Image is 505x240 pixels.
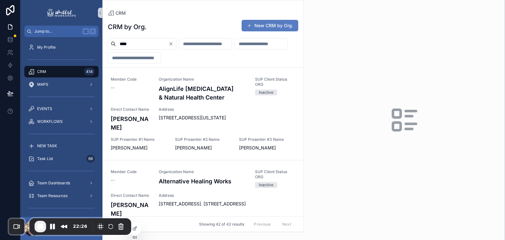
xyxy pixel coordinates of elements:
[111,84,115,91] span: --
[24,116,99,127] a: WORKFLOWS
[111,177,115,183] span: --
[37,45,56,50] span: My Profile
[37,193,68,198] span: Team Resources
[37,82,48,87] span: MAPS
[37,106,52,111] span: EVENTS
[111,107,151,112] span: Direct Contact Name
[111,137,167,142] span: SUP Presenter #1 Name
[34,29,80,34] span: Jump to...
[37,119,63,124] span: WORKFLOWS
[111,201,151,218] h4: [PERSON_NAME]
[90,29,95,34] span: K
[37,156,53,161] span: Task List
[103,68,303,160] a: Member Code--Organization NameAlignLife [MEDICAL_DATA] & Natural Health CenterSUP Client Status O...
[111,193,151,198] span: Direct Contact Name
[24,26,99,37] button: Jump to...K
[24,66,99,77] a: CRM414
[239,145,296,151] span: [PERSON_NAME]
[175,145,232,151] span: [PERSON_NAME]
[86,155,95,163] div: 68
[108,10,126,16] a: CRM
[159,177,248,186] h4: Alternative Healing Works
[159,107,296,112] span: Address
[46,8,77,18] img: App logo
[259,90,273,95] div: Inactive
[255,169,296,180] span: SUP Client Status ORG
[111,77,151,82] span: Member Code
[24,140,99,152] a: NEW TASK
[37,143,57,148] span: NEW TASK
[175,137,232,142] span: SUP Presenter #2 Name
[24,103,99,115] a: EVENTS
[168,41,176,46] button: Clear
[159,193,296,198] span: Address
[159,115,296,121] span: [STREET_ADDRESS][US_STATE]
[24,42,99,53] a: My Profile
[20,37,102,217] div: scrollable content
[259,182,273,188] div: Inactive
[159,169,248,174] span: Organization Name
[111,115,151,132] h4: [PERSON_NAME]
[111,145,167,151] span: [PERSON_NAME]
[255,77,296,87] span: SUP Client Status ORG
[239,137,296,142] span: SUP Presenter #3 Name
[159,77,248,82] span: Organization Name
[199,222,244,227] span: Showing 42 of 42 results
[24,190,99,202] a: Team Resources
[24,79,99,90] a: MAPS
[24,177,99,189] a: Team Dashboards
[242,20,298,31] button: New CRM by Org.
[116,10,126,16] span: CRM
[159,84,248,102] h4: AlignLife [MEDICAL_DATA] & Natural Health Center
[37,69,46,74] span: CRM
[159,201,296,207] span: [STREET_ADDRESS]. [STREET_ADDRESS]
[24,153,99,164] a: Task List68
[111,169,151,174] span: Member Code
[84,68,95,76] div: 414
[37,180,70,186] span: Team Dashboards
[108,22,147,31] h1: CRM by Org.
